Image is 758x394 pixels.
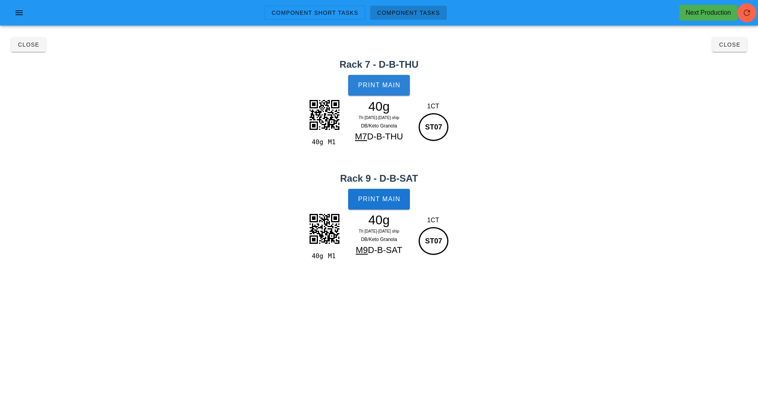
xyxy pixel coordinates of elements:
[367,131,403,141] span: D-B-THU
[345,214,414,226] div: 40g
[377,10,440,16] span: Component Tasks
[345,100,414,112] div: 40g
[271,10,358,16] span: Component Short Tasks
[5,57,753,72] h2: Rack 7 - D-B-THU
[11,37,46,52] button: Close
[358,196,401,203] span: Print Main
[325,251,341,261] div: M1
[370,6,447,20] a: Component Tasks
[417,216,450,225] div: 1CT
[308,137,325,147] div: 40g
[348,75,409,96] button: Print Main
[345,235,414,243] div: DB/Keto Granola
[419,227,448,255] div: ST07
[712,37,747,52] button: Close
[719,41,740,48] span: Close
[308,251,325,261] div: 40g
[304,209,344,249] img: sl7EazSFUIOITZl3xNMCIF7bWNCEndZa3htsYvAlmTtHubn1giYkDVGrRYmpBXu9WEmZI1Rq4UJaYV7fZgJWWPUamFCWuFeH2...
[345,122,414,130] div: DB/Keto Granola
[686,8,731,18] div: Next Production
[18,41,39,48] span: Close
[355,131,367,141] span: M7
[348,189,409,210] button: Print Main
[358,82,401,89] span: Print Main
[356,245,368,255] span: M9
[368,245,402,255] span: D-B-SAT
[5,171,753,186] h2: Rack 9 - D-B-SAT
[264,6,365,20] a: Component Short Tasks
[359,229,399,233] span: Th [DATE]-[DATE] ship
[359,116,399,120] span: Th [DATE]-[DATE] ship
[417,102,450,111] div: 1CT
[325,137,341,147] div: M1
[304,95,344,135] img: AJ9dXD56sh6PAAAAAElFTkSuQmCC
[419,113,448,141] div: ST07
